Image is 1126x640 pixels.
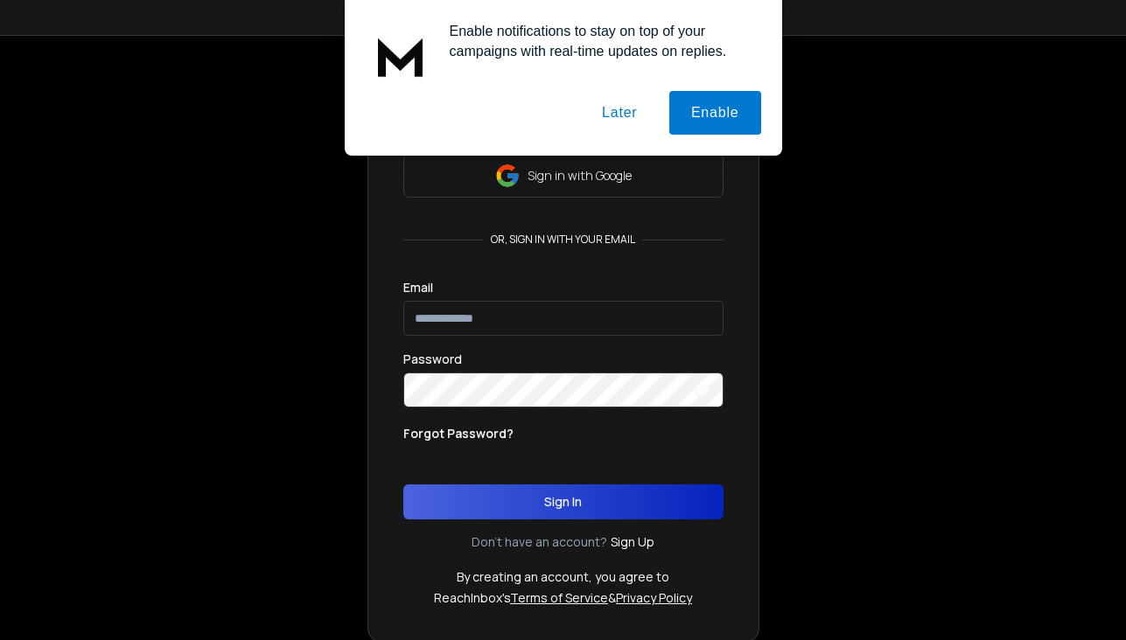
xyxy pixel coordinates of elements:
p: Forgot Password? [403,425,514,442]
a: Terms of Service [510,589,608,606]
p: ReachInbox's & [434,589,692,607]
p: Don't have an account? [472,533,607,551]
a: Privacy Policy [616,589,692,606]
button: Sign In [403,484,724,519]
a: Sign Up [611,533,654,551]
p: or, sign in with your email [484,233,642,247]
label: Email [403,282,433,294]
button: Sign in with Google [403,154,724,198]
p: By creating an account, you agree to [457,568,669,586]
img: notification icon [366,21,436,91]
label: Password [403,353,462,365]
p: Sign in with Google [528,167,632,184]
div: Enable notifications to stay on top of your campaigns with real-time updates on replies. [436,21,761,61]
button: Enable [669,91,761,135]
button: Later [580,91,659,135]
